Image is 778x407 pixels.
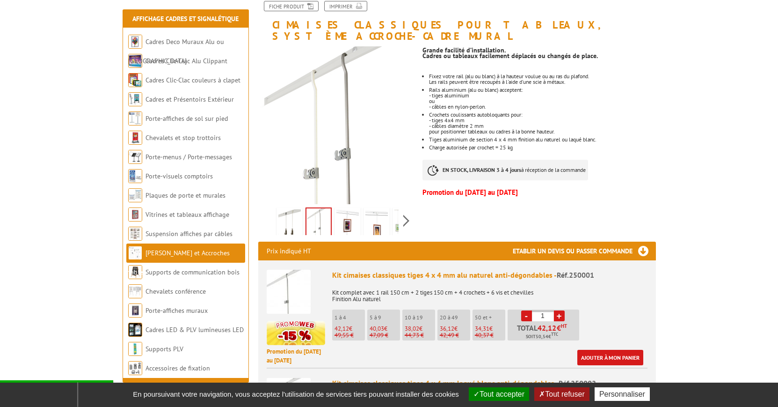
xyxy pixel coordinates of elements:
[370,332,400,339] p: 47,09 €
[145,345,183,353] a: Supports PLV
[128,111,142,126] img: Porte-affiches de sol sur pied
[429,123,655,129] p: - câbles diamètre 2 mm
[258,46,416,204] img: 250001_250002_kit_cimaise_accroche_anti_degondable.jpg
[557,270,594,280] span: Réf.250001
[429,129,655,134] p: pour positionner tableaux ou cadres à la bonne hauteur.
[306,208,331,237] img: 250001_250002_kit_cimaise_accroche_anti_degondable.jpg
[538,324,557,332] span: 42,12
[128,303,142,318] img: Porte-affiches muraux
[422,53,655,59] p: Cadres ou tableaux facilement déplacés ou changés de place.
[475,332,505,339] p: 40,37 €
[405,325,419,333] span: 38,02
[332,283,647,303] p: Kit complet avec 1 rail 150 cm + 2 tiges 150 cm + 4 crochets + 6 vis et chevilles Finition Alu na...
[429,93,655,98] p: - tiges aluminium
[132,15,239,23] a: Affichage Cadres et Signalétique
[334,325,349,333] span: 42,12
[475,325,489,333] span: 34,31
[145,287,206,296] a: Chevalets conférence
[267,242,311,260] p: Prix indiqué HT
[429,145,655,150] li: Charge autorisée par crochet = 25 kg
[440,314,470,321] p: 20 à 49
[521,311,532,321] a: -
[128,323,142,337] img: Cadres LED & PLV lumineuses LED
[334,326,365,332] p: €
[332,378,647,389] div: Kit cimaises classiques tiges 4 x 4 mm laqué blanc anti-dégondables -
[128,361,142,375] img: Accessoires de fixation
[370,326,400,332] p: €
[278,209,301,238] img: 250004_250003_kit_cimaise_cable_nylon_perlon.jpg
[559,378,596,388] span: Réf.250002
[554,311,565,321] a: +
[145,95,234,104] a: Cadres et Présentoirs Extérieur
[429,79,655,85] p: Les rails peuvent être recoupés à l'aide d'une scie à métaux.
[370,325,384,333] span: 40,03
[405,326,435,332] p: €
[145,306,208,315] a: Porte-affiches muraux
[405,332,435,339] p: 44,73 €
[145,229,233,238] a: Suspension affiches par câbles
[324,1,367,11] a: Imprimer
[402,213,411,229] span: Next
[145,210,229,219] a: Vitrines et tableaux affichage
[145,191,225,200] a: Plaques de porte et murales
[128,188,142,202] img: Plaques de porte et murales
[475,314,505,321] p: 50 et +
[128,169,142,183] img: Porte-visuels comptoirs
[429,98,655,104] p: ou
[551,332,558,337] sup: TTC
[145,114,228,123] a: Porte-affiches de sol sur pied
[128,35,142,49] img: Cadres Deco Muraux Alu ou Bois
[536,333,548,340] span: 50,54
[429,118,655,123] p: - tiges 4x4 mm
[429,112,655,118] p: Crochets coulissants autobloquants pour:
[145,172,213,180] a: Porte-visuels comptoirs
[440,332,470,339] p: 42,49 €
[128,92,142,106] img: Cadres et Présentoirs Extérieur
[145,153,232,161] a: Porte-menus / Porte-messages
[595,387,650,401] button: Personnaliser (fenêtre modale)
[267,270,311,314] img: Kit cimaises classiques tiges 4 x 4 mm alu naturel anti-dégondables
[145,326,244,334] a: Cadres LED & PLV lumineuses LED
[128,37,224,65] a: Cadres Deco Muraux Alu ou [GEOGRAPHIC_DATA]
[577,350,643,365] a: Ajouter à mon panier
[557,324,561,332] span: €
[510,324,579,340] p: Total
[128,131,142,145] img: Chevalets et stop trottoirs
[145,268,240,276] a: Supports de communication bois
[513,242,656,260] h3: Etablir un devis ou passer commande
[429,74,655,79] p: Fixez votre rail (alu ou blanc) à la hauteur voulue ou au ras du plafond.
[365,209,388,238] img: cimaises_classiques_pour_tableaux_systeme_accroche_cadre_250001_4bis.jpg
[526,333,558,340] span: Soit €
[128,249,230,276] a: [PERSON_NAME] et Accroches tableaux
[469,387,529,401] button: Tout accepter
[561,323,567,329] sup: HT
[128,342,142,356] img: Supports PLV
[394,209,417,238] img: 250014_rail_alu_horizontal_tiges_cables.jpg
[128,227,142,241] img: Suspension affiches par câbles
[145,364,210,372] a: Accessoires de fixation
[534,387,589,401] button: Tout refuser
[405,314,435,321] p: 10 à 19
[332,270,647,281] div: Kit cimaises classiques tiges 4 x 4 mm alu naturel anti-dégondables -
[336,209,359,238] img: cimaises_classiques_pour_tableaux_systeme_accroche_cadre_250001_1bis.jpg
[128,73,142,87] img: Cadres Clic-Clac couleurs à clapet
[422,160,588,180] p: à réception de la commande
[145,57,227,65] a: Cadres Clic-Clac Alu Clippant
[267,348,325,365] p: Promotion du [DATE] au [DATE]
[128,284,142,298] img: Chevalets conférence
[128,390,464,398] span: En poursuivant votre navigation, vous acceptez l'utilisation de services tiers pouvant installer ...
[429,137,655,142] li: Tiges aluminium de section 4 x 4 mm finition alu naturel ou laqué blanc.
[429,104,655,110] p: - câbles en nylon-perlon.
[128,207,142,222] img: Vitrines et tableaux affichage
[422,47,655,53] p: Grande facilité d’installation.
[145,133,221,142] a: Chevalets et stop trottoirs
[370,314,400,321] p: 5 à 9
[422,190,655,195] p: Promotion du [DATE] au [DATE]
[429,87,655,93] p: Rails aluminium (alu ou blanc) acceptent:
[334,314,365,321] p: 1 à 4
[475,326,505,332] p: €
[267,321,325,345] img: promotion
[334,332,365,339] p: 49,55 €
[440,325,454,333] span: 36,12
[128,246,142,260] img: Cimaises et Accroches tableaux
